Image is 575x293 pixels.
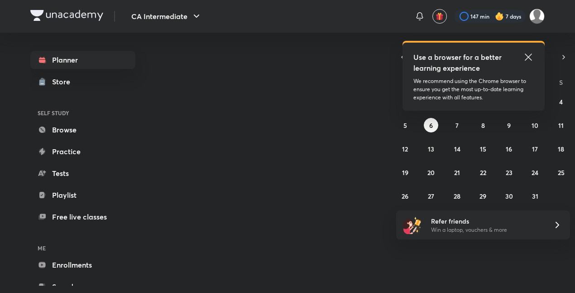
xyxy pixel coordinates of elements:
[528,165,542,180] button: October 24, 2025
[402,145,408,153] abbr: October 12, 2025
[52,76,76,87] div: Store
[506,168,513,177] abbr: October 23, 2025
[532,168,538,177] abbr: October 24, 2025
[403,216,422,234] img: referral
[30,121,135,139] a: Browse
[479,192,486,200] abbr: October 29, 2025
[402,168,408,177] abbr: October 19, 2025
[30,73,135,91] a: Store
[502,118,516,132] button: October 9, 2025
[431,226,542,234] p: Win a laptop, vouchers & more
[528,118,542,132] button: October 10, 2025
[529,9,545,24] img: Drashti Patel
[428,192,434,200] abbr: October 27, 2025
[554,142,568,156] button: October 18, 2025
[454,145,460,153] abbr: October 14, 2025
[424,165,438,180] button: October 20, 2025
[450,142,465,156] button: October 14, 2025
[30,240,135,256] h6: ME
[554,165,568,180] button: October 25, 2025
[30,164,135,182] a: Tests
[528,142,542,156] button: October 17, 2025
[528,189,542,203] button: October 31, 2025
[413,77,534,102] p: We recommend using the Chrome browser to ensure you get the most up-to-date learning experience w...
[454,192,460,200] abbr: October 28, 2025
[398,165,412,180] button: October 19, 2025
[424,142,438,156] button: October 13, 2025
[30,51,135,69] a: Planner
[480,168,486,177] abbr: October 22, 2025
[505,192,513,200] abbr: October 30, 2025
[30,10,103,21] img: Company Logo
[450,118,465,132] button: October 7, 2025
[424,118,438,132] button: October 6, 2025
[424,189,438,203] button: October 27, 2025
[480,145,486,153] abbr: October 15, 2025
[436,12,444,20] img: avatar
[559,78,563,87] abbr: Saturday
[476,189,490,203] button: October 29, 2025
[502,189,516,203] button: October 30, 2025
[532,145,538,153] abbr: October 17, 2025
[476,165,490,180] button: October 22, 2025
[507,121,511,130] abbr: October 9, 2025
[398,142,412,156] button: October 12, 2025
[554,118,568,132] button: October 11, 2025
[455,121,459,130] abbr: October 7, 2025
[476,118,490,132] button: October 8, 2025
[402,192,408,200] abbr: October 26, 2025
[429,121,433,130] abbr: October 6, 2025
[30,10,103,23] a: Company Logo
[558,168,565,177] abbr: October 25, 2025
[398,189,412,203] button: October 26, 2025
[403,121,407,130] abbr: October 5, 2025
[427,168,435,177] abbr: October 20, 2025
[559,98,563,106] abbr: October 4, 2025
[432,9,447,24] button: avatar
[506,145,512,153] abbr: October 16, 2025
[454,168,460,177] abbr: October 21, 2025
[481,121,485,130] abbr: October 8, 2025
[431,216,542,226] h6: Refer friends
[476,142,490,156] button: October 15, 2025
[502,142,516,156] button: October 16, 2025
[30,186,135,204] a: Playlist
[30,208,135,226] a: Free live classes
[495,12,504,21] img: streak
[126,7,207,25] button: CA Intermediate
[398,118,412,132] button: October 5, 2025
[30,142,135,161] a: Practice
[30,105,135,121] h6: SELF STUDY
[428,145,434,153] abbr: October 13, 2025
[532,121,538,130] abbr: October 10, 2025
[30,256,135,274] a: Enrollments
[558,121,564,130] abbr: October 11, 2025
[413,52,503,73] h5: Use a browser for a better learning experience
[532,192,538,200] abbr: October 31, 2025
[558,145,564,153] abbr: October 18, 2025
[450,189,465,203] button: October 28, 2025
[554,94,568,109] button: October 4, 2025
[502,165,516,180] button: October 23, 2025
[450,165,465,180] button: October 21, 2025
